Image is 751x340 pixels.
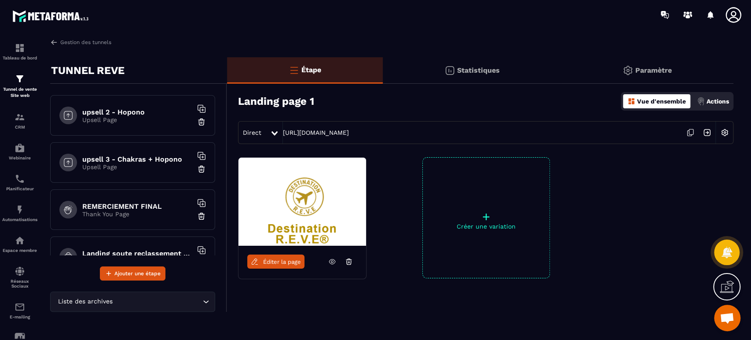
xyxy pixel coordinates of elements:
p: Espace membre [2,248,37,253]
h6: REMERCIEMENT FINAL [82,202,192,211]
input: Search for option [114,297,201,307]
img: formation [15,43,25,53]
a: formationformationTableau de bord [2,36,37,67]
a: formationformationTunnel de vente Site web [2,67,37,105]
p: Étape [301,66,321,74]
img: setting-w.858f3a88.svg [716,124,733,141]
a: emailemailE-mailing [2,295,37,326]
p: Upsell Page [82,116,192,123]
img: stats.20deebd0.svg [444,65,455,76]
button: Ajouter une étape [100,266,165,281]
h6: Landing soute reclassement choix [82,249,192,258]
p: Vue d'ensemble [637,98,686,105]
p: CRM [2,125,37,129]
h6: upsell 3 - Chakras + Hopono [82,155,192,163]
p: Planificateur [2,186,37,191]
span: Éditer la page [263,259,301,265]
h3: Landing page 1 [238,95,314,107]
img: social-network [15,266,25,277]
p: Réseaux Sociaux [2,279,37,288]
img: formation [15,112,25,122]
a: Gestion des tunnels [50,38,111,46]
p: Tableau de bord [2,55,37,60]
img: actions.d6e523a2.png [697,97,705,105]
img: trash [197,212,206,221]
a: social-networksocial-networkRéseaux Sociaux [2,259,37,295]
p: TUNNEL REVE [51,62,125,79]
span: Liste des archives [56,297,114,307]
p: Upsell Page [82,163,192,170]
img: automations [15,143,25,153]
p: Paramètre [635,66,672,74]
div: Ouvrir le chat [714,305,740,331]
img: formation [15,74,25,84]
span: Direct [243,129,261,136]
img: trash [197,118,206,126]
img: automations [15,204,25,215]
img: image [238,158,366,246]
h6: upsell 2 - Hopono [82,108,192,116]
a: formationformationCRM [2,105,37,136]
p: Créer une variation [423,223,550,230]
p: Tunnel de vente Site web [2,86,37,99]
img: trash [197,165,206,174]
div: Search for option [50,292,215,312]
img: email [15,302,25,312]
a: automationsautomationsAutomatisations [2,198,37,229]
a: automationsautomationsEspace membre [2,229,37,259]
p: Statistiques [457,66,500,74]
span: Ajouter une étape [114,269,161,278]
p: Automatisations [2,217,37,222]
img: dashboard-orange.40269519.svg [627,97,635,105]
a: Éditer la page [247,255,304,269]
p: Webinaire [2,155,37,160]
p: Thank You Page [82,211,192,218]
img: arrow [50,38,58,46]
img: automations [15,235,25,246]
p: E-mailing [2,314,37,319]
img: bars-o.4a397970.svg [289,65,299,75]
p: Actions [707,98,729,105]
a: automationsautomationsWebinaire [2,136,37,167]
img: arrow-next.bcc2205e.svg [699,124,715,141]
a: schedulerschedulerPlanificateur [2,167,37,198]
a: [URL][DOMAIN_NAME] [283,129,349,136]
img: logo [12,8,92,24]
img: scheduler [15,174,25,184]
img: setting-gr.5f69749f.svg [623,65,633,76]
p: + [423,211,550,223]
